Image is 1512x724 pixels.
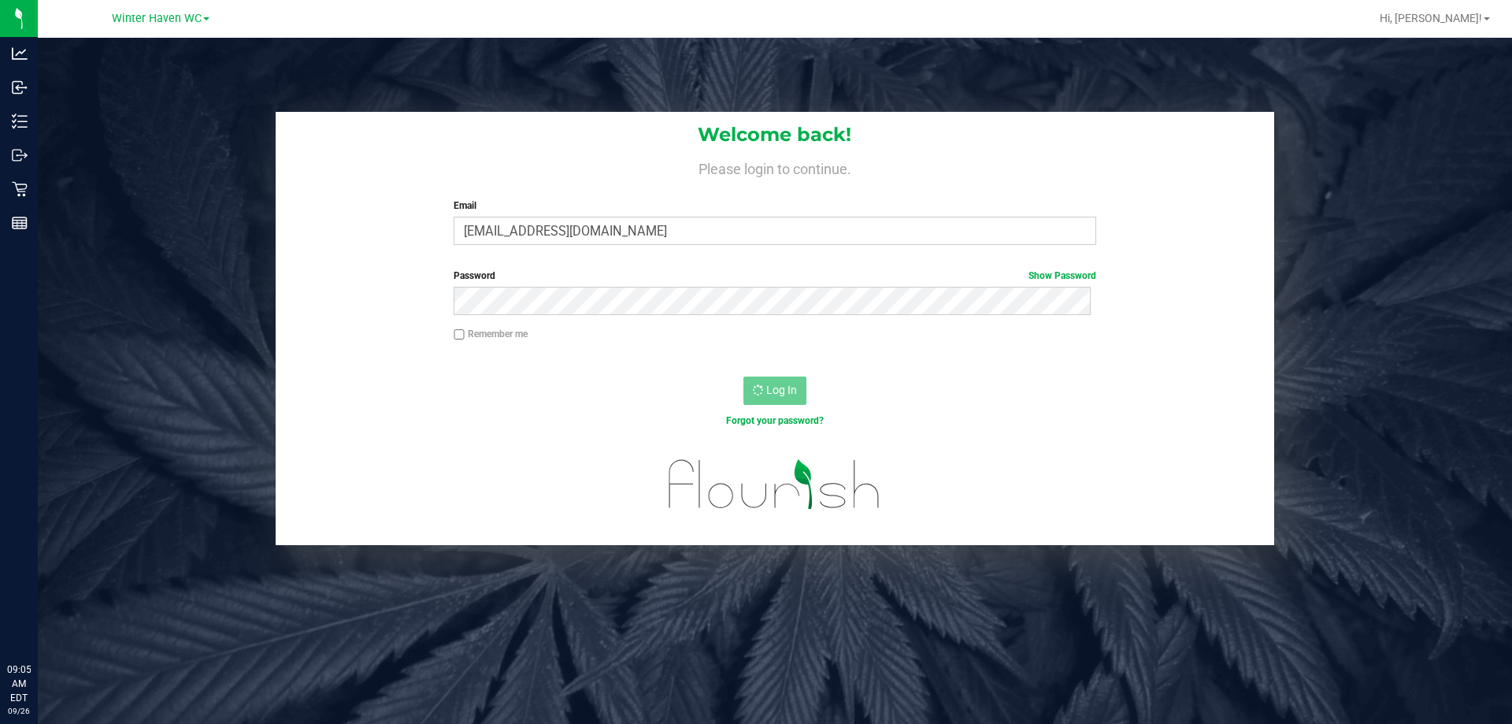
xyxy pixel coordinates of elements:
[12,113,28,129] inline-svg: Inventory
[12,147,28,163] inline-svg: Outbound
[7,705,31,717] p: 09/26
[726,415,824,426] a: Forgot your password?
[454,270,495,281] span: Password
[12,181,28,197] inline-svg: Retail
[12,80,28,95] inline-svg: Inbound
[454,199,1095,213] label: Email
[112,12,202,25] span: Winter Haven WC
[276,158,1274,176] h4: Please login to continue.
[12,46,28,61] inline-svg: Analytics
[12,215,28,231] inline-svg: Reports
[1028,270,1096,281] a: Show Password
[766,384,797,396] span: Log In
[276,124,1274,145] h1: Welcome back!
[454,329,465,340] input: Remember me
[743,377,806,405] button: Log In
[454,327,528,341] label: Remember me
[650,444,899,525] img: flourish_logo.svg
[1380,12,1482,24] span: Hi, [PERSON_NAME]!
[7,663,31,705] p: 09:05 AM EDT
